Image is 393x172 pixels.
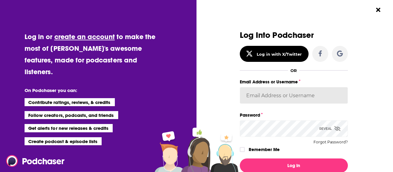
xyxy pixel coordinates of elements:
[240,87,348,104] input: Email Address or Username
[25,87,147,93] li: On Podchaser you can:
[240,31,348,40] h3: Log Into Podchaser
[25,98,115,106] li: Contribute ratings, reviews, & credits
[54,32,115,41] a: create an account
[372,4,384,16] button: Close Button
[25,137,102,145] li: Create podcast & episode lists
[25,111,118,119] li: Follow creators, podcasts, and friends
[257,52,302,57] div: Log in with X/Twitter
[249,146,280,154] label: Remember Me
[25,124,113,132] li: Get alerts for new releases & credits
[240,78,348,86] label: Email Address or Username
[240,46,309,62] button: Log in with X/Twitter
[6,155,60,167] a: Podchaser - Follow, Share and Rate Podcasts
[6,155,65,167] img: Podchaser - Follow, Share and Rate Podcasts
[240,111,348,119] label: Password
[319,120,340,137] div: Reveal
[313,140,348,144] button: Forgot Password?
[290,68,297,73] div: OR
